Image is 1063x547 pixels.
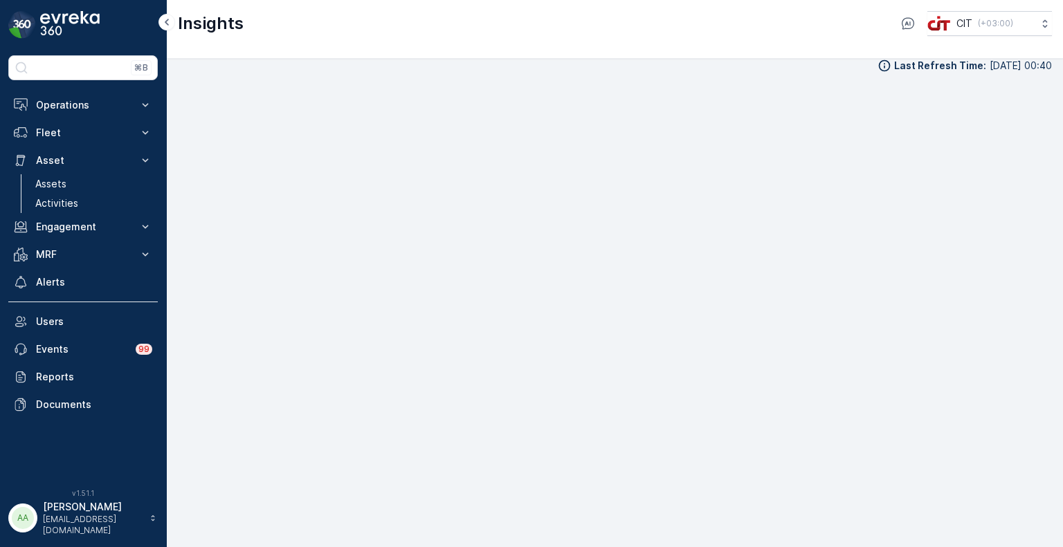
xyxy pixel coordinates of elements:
[43,500,143,514] p: [PERSON_NAME]
[36,275,152,289] p: Alerts
[8,213,158,241] button: Engagement
[30,174,158,194] a: Assets
[36,248,130,261] p: MRF
[178,12,244,35] p: Insights
[978,18,1013,29] p: ( +03:00 )
[36,98,130,112] p: Operations
[8,11,36,39] img: logo
[8,391,158,418] a: Documents
[8,335,158,363] a: Events99
[36,315,152,328] p: Users
[8,308,158,335] a: Users
[8,268,158,296] a: Alerts
[35,177,66,191] p: Assets
[35,196,78,210] p: Activities
[12,507,34,529] div: AA
[990,59,1052,73] p: [DATE] 00:40
[36,370,152,384] p: Reports
[894,59,986,73] p: Last Refresh Time :
[8,489,158,497] span: v 1.51.1
[36,126,130,140] p: Fleet
[138,343,150,355] p: 99
[927,11,1052,36] button: CIT(+03:00)
[8,147,158,174] button: Asset
[30,194,158,213] a: Activities
[8,119,158,147] button: Fleet
[36,398,152,411] p: Documents
[8,363,158,391] a: Reports
[8,241,158,268] button: MRF
[43,514,143,536] p: [EMAIL_ADDRESS][DOMAIN_NAME]
[134,62,148,73] p: ⌘B
[956,17,972,30] p: CIT
[36,342,127,356] p: Events
[40,11,100,39] img: logo_dark-DEwI_e13.png
[927,16,951,31] img: cit-logo_pOk6rL0.png
[36,220,130,234] p: Engagement
[36,154,130,167] p: Asset
[8,91,158,119] button: Operations
[8,500,158,536] button: AA[PERSON_NAME][EMAIL_ADDRESS][DOMAIN_NAME]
